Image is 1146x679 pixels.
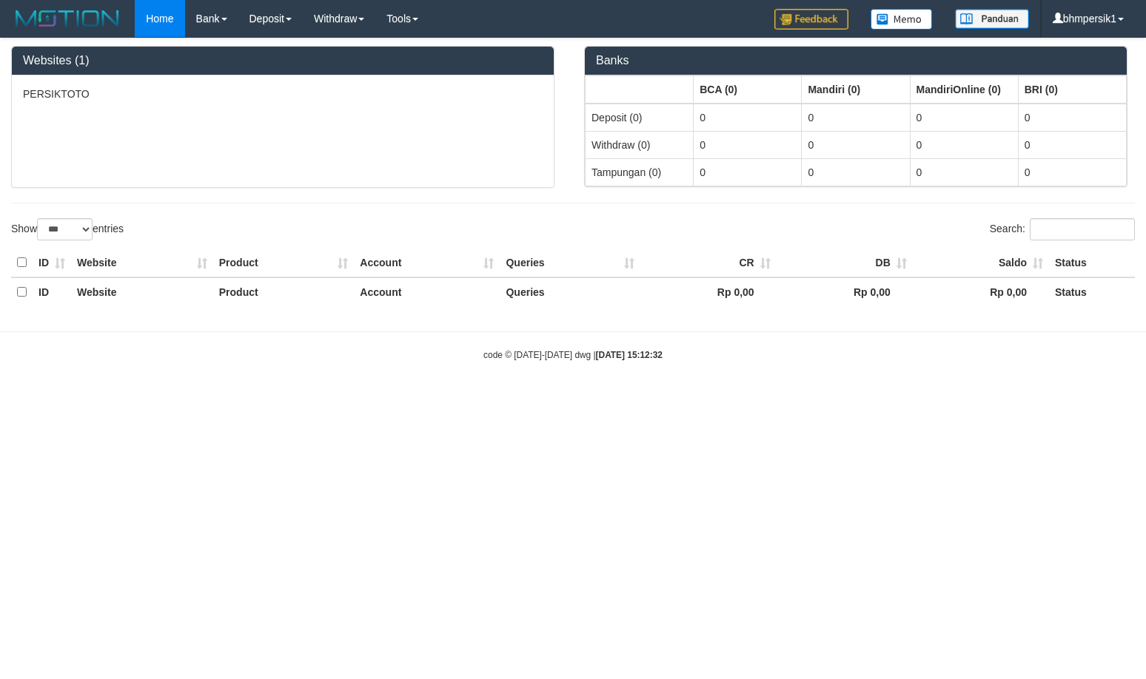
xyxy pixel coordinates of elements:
th: ID [33,249,71,277]
small: code © [DATE]-[DATE] dwg | [483,350,663,360]
th: CR [640,249,777,277]
th: Rp 0,00 [913,277,1049,306]
td: 0 [694,131,802,158]
th: Website [71,277,213,306]
label: Show entries [11,218,124,240]
th: Saldo [913,249,1049,277]
td: 0 [910,104,1018,132]
td: Withdraw (0) [586,131,694,158]
img: panduan.png [955,9,1029,29]
th: Account [354,277,500,306]
th: Queries [500,249,640,277]
select: Showentries [37,218,93,240]
th: Group: activate to sort column ascending [910,75,1018,104]
td: 0 [802,131,910,158]
td: 0 [1018,104,1126,132]
th: Rp 0,00 [640,277,777,306]
th: Product [213,249,355,277]
th: Account [354,249,500,277]
th: Group: activate to sort column ascending [802,75,910,104]
td: 0 [910,158,1018,186]
td: 0 [910,131,1018,158]
td: 0 [1018,131,1126,158]
h3: Banks [596,54,1116,67]
h3: Websites (1) [23,54,543,67]
td: 0 [694,158,802,186]
td: 0 [802,158,910,186]
label: Search: [990,218,1135,240]
th: Product [213,277,355,306]
input: Search: [1030,218,1135,240]
img: Button%20Memo.svg [871,9,933,30]
th: Website [71,249,213,277]
th: Status [1049,249,1135,277]
th: Group: activate to sort column ascending [694,75,802,104]
td: 0 [802,104,910,132]
strong: [DATE] 15:12:32 [596,350,663,360]
td: 0 [694,104,802,132]
th: Group: activate to sort column ascending [586,75,694,104]
th: Status [1049,277,1135,306]
img: MOTION_logo.png [11,7,124,30]
td: Deposit (0) [586,104,694,132]
img: Feedback.jpg [774,9,848,30]
th: ID [33,277,71,306]
th: DB [777,249,913,277]
th: Rp 0,00 [777,277,913,306]
th: Queries [500,277,640,306]
td: 0 [1018,158,1126,186]
p: PERSIKTOTO [23,87,543,101]
th: Group: activate to sort column ascending [1018,75,1126,104]
td: Tampungan (0) [586,158,694,186]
